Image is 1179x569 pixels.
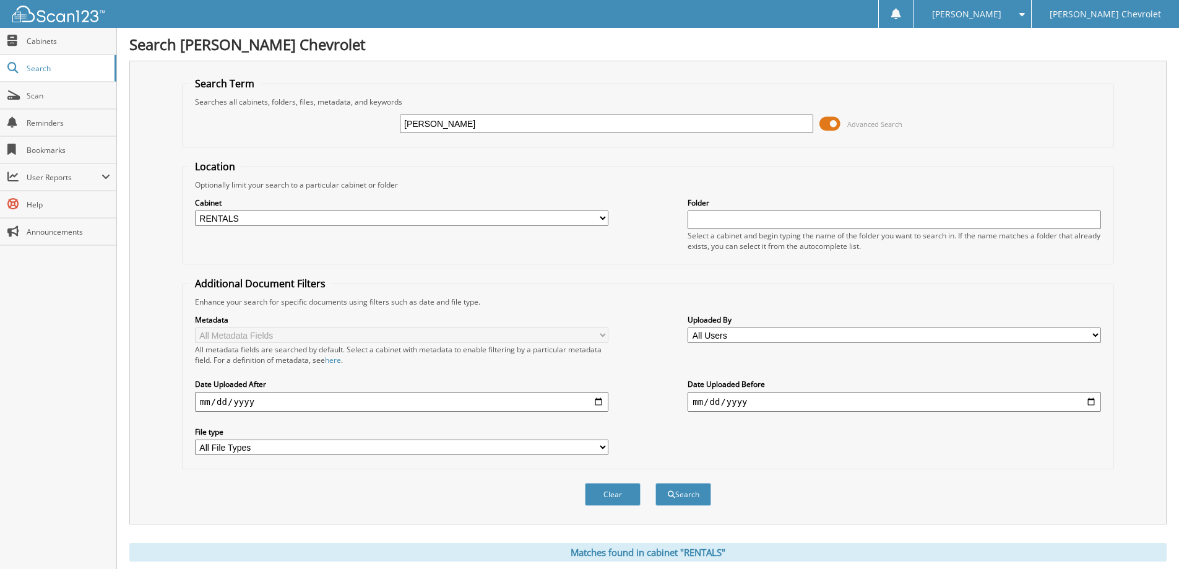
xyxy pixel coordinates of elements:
[932,11,1001,18] span: [PERSON_NAME]
[195,315,608,325] label: Metadata
[189,297,1107,307] div: Enhance your search for specific documents using filters such as date and file type.
[27,145,110,155] span: Bookmarks
[325,355,341,365] a: here
[1050,11,1161,18] span: [PERSON_NAME] Chevrolet
[688,379,1101,389] label: Date Uploaded Before
[195,198,608,208] label: Cabinet
[189,160,241,173] legend: Location
[27,172,101,183] span: User Reports
[688,392,1101,412] input: end
[189,277,332,290] legend: Additional Document Filters
[12,6,105,22] img: scan123-logo-white.svg
[27,90,110,101] span: Scan
[688,230,1101,251] div: Select a cabinet and begin typing the name of the folder you want to search in. If the name match...
[847,119,902,129] span: Advanced Search
[27,63,108,74] span: Search
[129,34,1167,54] h1: Search [PERSON_NAME] Chevrolet
[189,180,1107,190] div: Optionally limit your search to a particular cabinet or folder
[27,227,110,237] span: Announcements
[195,344,608,365] div: All metadata fields are searched by default. Select a cabinet with metadata to enable filtering b...
[195,427,608,437] label: File type
[195,392,608,412] input: start
[27,199,110,210] span: Help
[688,198,1101,208] label: Folder
[129,543,1167,562] div: Matches found in cabinet "RENTALS"
[195,379,608,389] label: Date Uploaded After
[688,315,1101,325] label: Uploaded By
[585,483,641,506] button: Clear
[189,97,1107,107] div: Searches all cabinets, folders, files, metadata, and keywords
[189,77,261,90] legend: Search Term
[27,118,110,128] span: Reminders
[27,36,110,46] span: Cabinets
[655,483,711,506] button: Search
